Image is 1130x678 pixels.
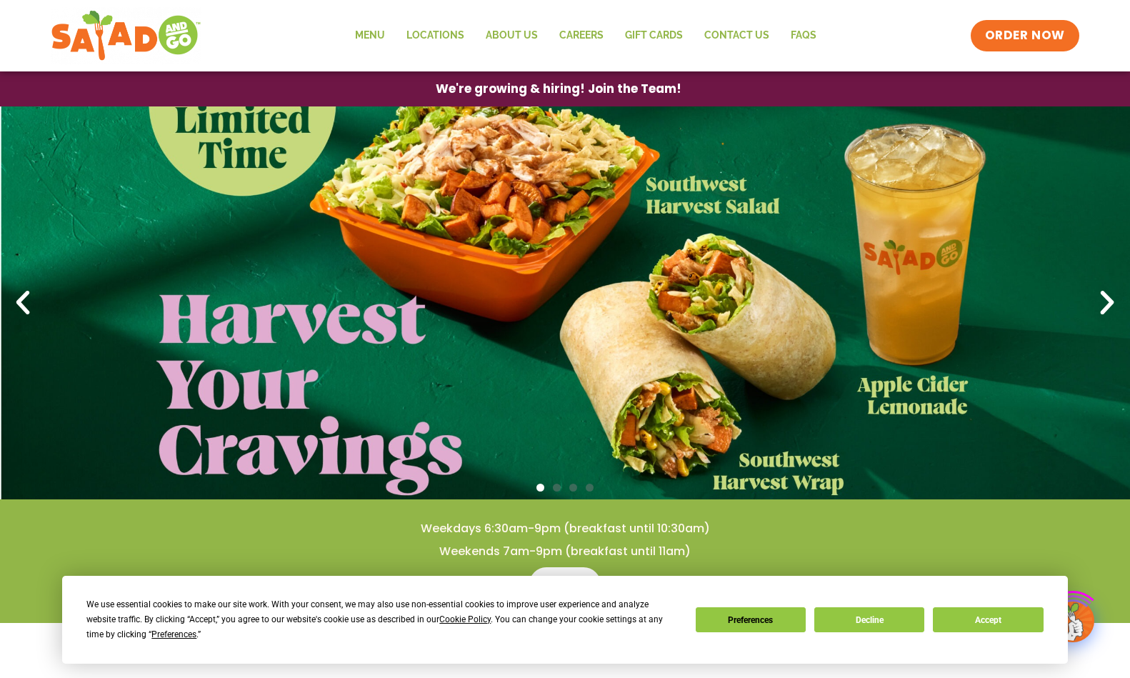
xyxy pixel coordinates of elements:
a: We're growing & hiring! Join the Team! [414,72,703,106]
button: Preferences [696,607,806,632]
span: Go to slide 2 [553,484,561,492]
span: Go to slide 3 [569,484,577,492]
span: Preferences [151,629,196,639]
a: Careers [549,19,614,52]
a: GIFT CARDS [614,19,694,52]
h4: Weekdays 6:30am-9pm (breakfast until 10:30am) [29,521,1101,537]
nav: Menu [344,19,827,52]
span: We're growing & hiring! Join the Team! [436,83,681,95]
h4: Weekends 7am-9pm (breakfast until 11am) [29,544,1101,559]
a: Menu [529,567,600,602]
button: Accept [933,607,1043,632]
a: Locations [396,19,475,52]
span: Go to slide 4 [586,484,594,492]
span: Cookie Policy [439,614,491,624]
div: We use essential cookies to make our site work. With your consent, we may also use non-essential ... [86,597,678,642]
div: Previous slide [7,287,39,319]
span: Go to slide 1 [536,484,544,492]
span: ORDER NOW [985,27,1065,44]
a: Menu [344,19,396,52]
a: ORDER NOW [971,20,1079,51]
div: Cookie Consent Prompt [62,576,1068,664]
a: About Us [475,19,549,52]
img: new-SAG-logo-768×292 [51,7,201,64]
div: Next slide [1091,287,1123,319]
a: FAQs [780,19,827,52]
button: Decline [814,607,924,632]
a: Contact Us [694,19,780,52]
